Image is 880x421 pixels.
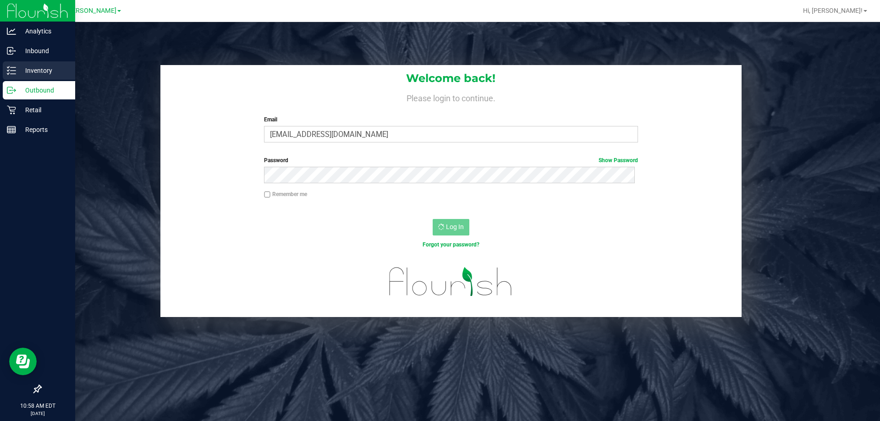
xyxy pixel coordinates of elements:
span: Log In [446,223,464,230]
p: Retail [16,104,71,115]
inline-svg: Retail [7,105,16,115]
inline-svg: Analytics [7,27,16,36]
span: Hi, [PERSON_NAME]! [803,7,863,14]
p: [DATE] [4,410,71,417]
span: [PERSON_NAME] [66,7,116,15]
p: Analytics [16,26,71,37]
p: 10:58 AM EDT [4,402,71,410]
inline-svg: Reports [7,125,16,134]
p: Inbound [16,45,71,56]
a: Show Password [599,157,638,164]
iframe: Resource center [9,348,37,375]
p: Outbound [16,85,71,96]
span: Password [264,157,288,164]
p: Inventory [16,65,71,76]
h4: Please login to continue. [160,92,742,103]
label: Remember me [264,190,307,198]
inline-svg: Inventory [7,66,16,75]
img: flourish_logo.svg [378,258,523,305]
inline-svg: Outbound [7,86,16,95]
a: Forgot your password? [423,241,479,248]
label: Email [264,115,638,124]
h1: Welcome back! [160,72,742,84]
button: Log In [433,219,469,235]
inline-svg: Inbound [7,46,16,55]
input: Remember me [264,191,270,198]
p: Reports [16,124,71,135]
